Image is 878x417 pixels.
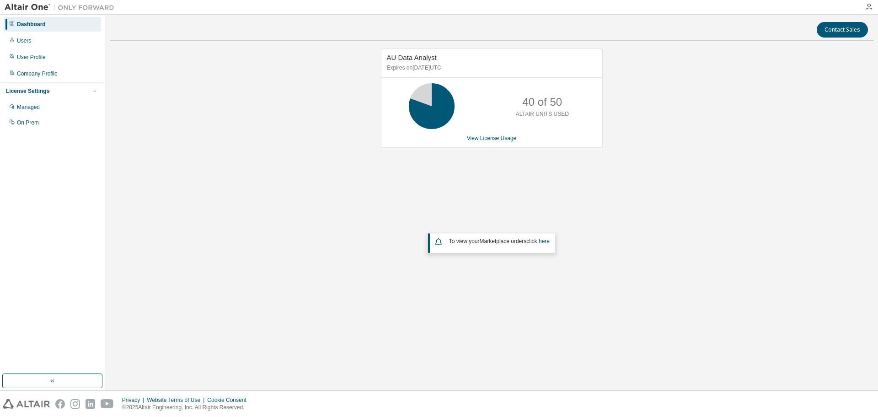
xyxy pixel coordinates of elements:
[101,399,114,409] img: youtube.svg
[516,110,569,118] p: ALTAIR UNITS USED
[522,94,562,110] p: 40 of 50
[17,70,58,77] div: Company Profile
[3,399,50,409] img: altair_logo.svg
[817,22,868,38] button: Contact Sales
[449,238,550,244] span: To view your click
[467,135,517,141] a: View License Usage
[86,399,95,409] img: linkedin.svg
[539,238,550,244] a: here
[122,396,147,404] div: Privacy
[17,37,31,44] div: Users
[17,119,39,126] div: On Prem
[70,399,80,409] img: instagram.svg
[5,3,119,12] img: Altair One
[17,54,46,61] div: User Profile
[6,87,49,95] div: License Settings
[122,404,252,412] p: © 2025 Altair Engineering, Inc. All Rights Reserved.
[55,399,65,409] img: facebook.svg
[387,54,437,61] span: AU Data Analyst
[147,396,207,404] div: Website Terms of Use
[480,238,527,244] em: Marketplace orders
[207,396,252,404] div: Cookie Consent
[387,64,594,72] p: Expires on [DATE] UTC
[17,21,46,28] div: Dashboard
[17,103,40,111] div: Managed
